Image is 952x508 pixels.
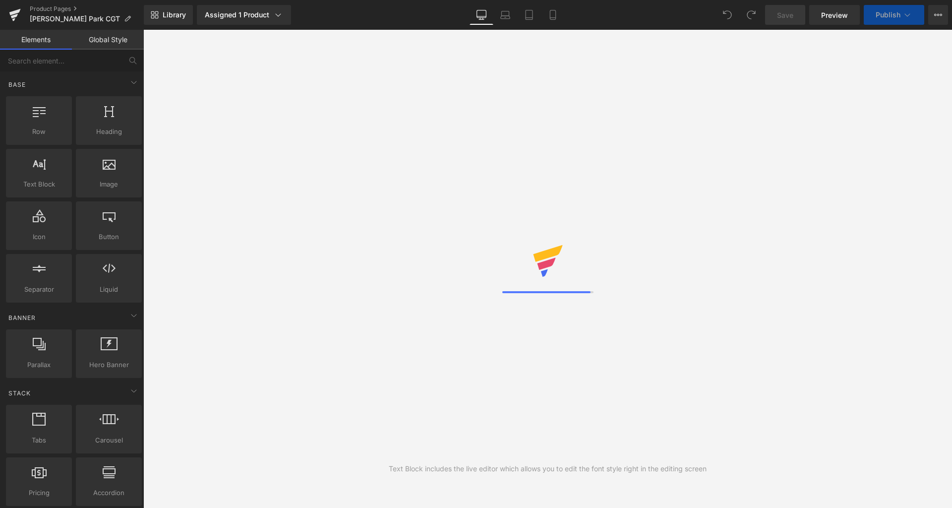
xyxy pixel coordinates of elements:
span: Liquid [79,284,139,295]
span: Icon [9,232,69,242]
a: Preview [809,5,860,25]
span: Publish [876,11,900,19]
button: Undo [717,5,737,25]
span: Pricing [9,488,69,498]
span: Save [777,10,793,20]
span: [PERSON_NAME] Park CGT [30,15,120,23]
span: Button [79,232,139,242]
span: Hero Banner [79,360,139,370]
span: Base [7,80,27,89]
a: Desktop [470,5,493,25]
span: Library [163,10,186,19]
span: Row [9,127,69,137]
a: Laptop [493,5,517,25]
a: Tablet [517,5,541,25]
button: More [928,5,948,25]
span: Banner [7,313,37,322]
span: Parallax [9,360,69,370]
button: Publish [864,5,924,25]
a: Product Pages [30,5,144,13]
button: Redo [741,5,761,25]
span: Stack [7,388,32,398]
span: Separator [9,284,69,295]
span: Image [79,179,139,190]
a: New Library [144,5,193,25]
div: Assigned 1 Product [205,10,283,20]
span: Preview [821,10,848,20]
div: Text Block includes the live editor which allows you to edit the font style right in the editing ... [389,463,707,474]
a: Mobile [541,5,565,25]
span: Text Block [9,179,69,190]
span: Heading [79,127,139,137]
span: Accordion [79,488,139,498]
span: Tabs [9,435,69,445]
span: Carousel [79,435,139,445]
a: Global Style [72,30,144,50]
